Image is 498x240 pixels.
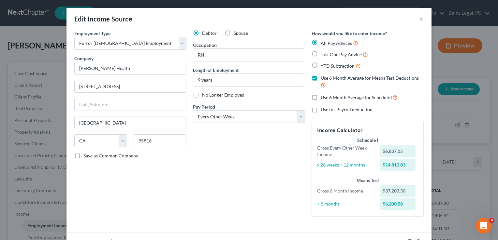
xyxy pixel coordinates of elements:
input: Enter zip... [134,134,186,147]
div: Gross 6 Month Income [314,188,377,194]
span: 4 [489,218,494,223]
span: Use 6 Month Average for Means Test Deductions [321,75,419,81]
input: Enter city... [75,116,186,129]
input: Search company by name... [74,62,186,75]
button: × [419,15,424,23]
span: Use 6 Month Average for Schedule I [321,95,392,100]
span: Company [74,56,94,61]
iframe: Intercom live chat [476,218,491,233]
span: No Longer Employed [202,92,244,98]
input: ex: 2 years [193,74,305,86]
div: Gross Every Other Week Income [314,145,377,158]
span: Spouse [234,30,248,36]
div: $14,813.83 [380,159,416,171]
div: Edit Income Source [74,14,132,23]
label: Occupation [193,42,217,48]
input: Unit, Suite, etc... [75,98,186,111]
div: $6,200.58 [380,198,416,210]
span: All Pay Advices [321,40,352,46]
div: Schedule I [317,137,418,143]
h5: Income Calculator [317,126,418,134]
span: Debtor [202,30,217,36]
label: How would you like to enter income? [312,30,387,37]
span: Use for Payroll deduction [321,107,373,112]
span: YTD Subtraction [321,63,355,69]
div: $37,203.50 [380,185,416,197]
span: Employment Type [74,31,110,36]
span: Save as Common Company [83,153,138,158]
input: -- [193,49,305,61]
input: Enter address... [75,80,186,93]
span: Just One Pay Advice [321,52,362,57]
div: ÷ 6 months [314,201,377,207]
div: x 26 weeks ÷ 12 months [314,162,377,168]
div: Means Test [317,177,418,184]
label: Length of Employment [193,67,239,73]
span: Pay Period [193,104,215,110]
div: $6,837.15 [380,145,416,157]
